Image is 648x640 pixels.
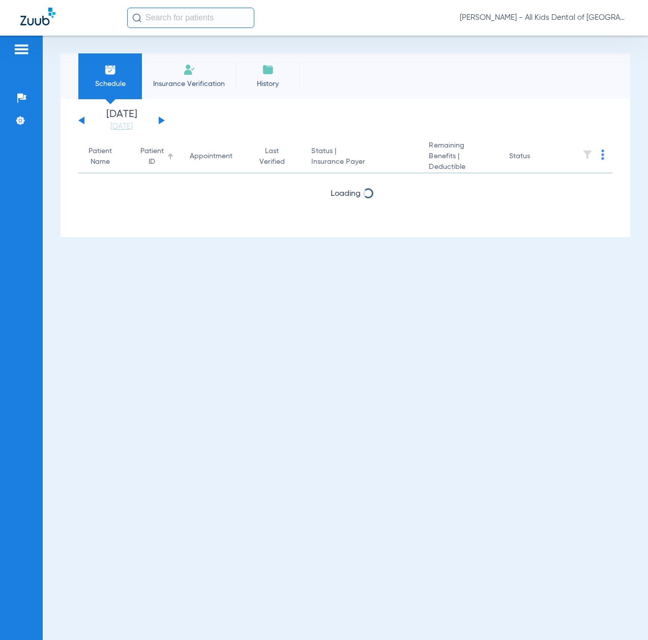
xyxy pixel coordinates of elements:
[262,64,274,76] img: History
[132,13,141,22] img: Search Icon
[258,146,295,167] div: Last Verified
[127,8,254,28] input: Search for patients
[460,13,628,23] span: [PERSON_NAME] - All Kids Dental of [GEOGRAPHIC_DATA]
[104,64,116,76] img: Schedule
[258,146,286,167] div: Last Verified
[331,190,361,198] span: Loading
[91,122,152,132] a: [DATE]
[303,140,421,173] th: Status |
[421,140,501,173] th: Remaining Benefits |
[86,79,134,89] span: Schedule
[244,79,292,89] span: History
[190,151,232,162] div: Appointment
[190,151,242,162] div: Appointment
[140,146,164,167] div: Patient ID
[150,79,228,89] span: Insurance Verification
[86,146,114,167] div: Patient Name
[86,146,124,167] div: Patient Name
[311,157,413,167] span: Insurance Payer
[91,109,152,132] li: [DATE]
[582,150,593,160] img: filter.svg
[20,8,55,25] img: Zuub Logo
[183,64,195,76] img: Manual Insurance Verification
[429,162,493,172] span: Deductible
[501,140,570,173] th: Status
[140,146,173,167] div: Patient ID
[13,43,30,55] img: hamburger-icon
[601,150,604,160] img: group-dot-blue.svg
